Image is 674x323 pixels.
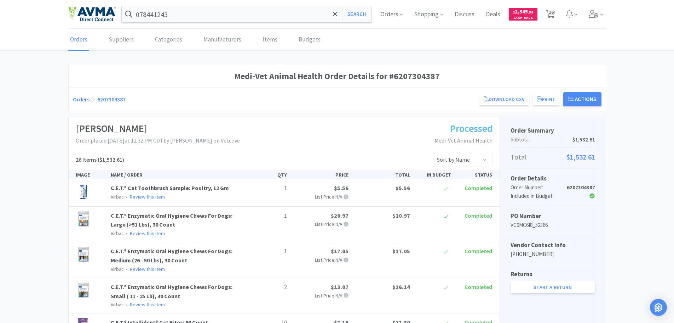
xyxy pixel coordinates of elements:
[73,96,90,103] a: Orders
[465,247,492,255] span: Completed
[543,12,558,18] a: 16
[511,281,595,293] a: Start a Return
[261,29,279,51] a: Items
[153,29,184,51] a: Categories
[513,16,533,21] span: Cash Back
[331,247,348,255] span: $17.05
[76,155,124,165] h5: ($1,532.61)
[130,230,165,236] a: Review this item
[392,247,410,255] span: $17.05
[130,301,165,308] a: Review this item
[73,69,601,83] h1: Medi-Vet Animal Health Order Details for #6207304387
[76,211,91,227] img: fb6caa39a3d94a13a63a8abe6d5a1364_51187.jpeg
[76,136,240,145] p: Order placed: [DATE] at 12:32 PM CDT by [PERSON_NAME] on Vetcove
[483,11,503,18] a: Deals
[396,184,410,191] span: $5.56
[454,171,495,179] div: STATUS
[293,193,348,201] p: List Price: N/A
[511,174,595,183] h5: Order Details
[252,211,287,221] p: 1
[76,121,240,137] h1: [PERSON_NAME]
[513,10,515,15] span: $
[511,183,567,192] div: Order Number:
[511,221,595,229] p: VC0MC6I8_52366
[331,212,348,219] span: $20.97
[111,301,124,308] span: Virbac
[413,171,454,179] div: IN BUDGET
[76,156,97,163] span: 26 Items
[513,8,533,15] span: 2,545
[68,29,89,51] a: Orders
[563,92,601,106] button: Actions
[111,184,229,191] a: C.E.T.® Cat Toothbrush Sample: Poultry, 12 Gm
[252,283,287,292] p: 2
[76,283,91,298] img: fc2fb8558553461a815aec17fd7e98f9_51185.jpeg
[465,212,492,219] span: Completed
[511,192,567,200] div: Included in Budget:
[465,184,492,191] span: Completed
[532,93,560,105] button: Print
[76,247,91,262] img: 047f0ad8ebd84c029038ece1aad94b25_51184.jpeg
[107,29,136,51] a: Suppliers
[97,96,126,103] a: 6207304387
[249,171,290,179] div: QTY
[450,122,492,135] span: Processed
[111,283,232,300] a: C.E.T.® Enzymatic Oral Hygiene Chews For Dogs: Small ( 11 - 25 Lb), 30 Count
[351,171,413,179] div: TOTAL
[76,184,91,199] img: c20343e036e44324b0f7b539eb792e30_51201.jpeg
[528,10,533,15] span: . 58
[650,299,667,316] div: Open Intercom Messenger
[111,230,124,236] span: Virbac
[511,151,595,163] p: Total
[511,211,595,221] h5: PO Number
[125,301,129,308] span: •
[567,184,595,191] strong: 6207304387
[511,126,595,135] h5: Order Summary
[452,11,477,18] a: Discuss
[125,230,129,236] span: •
[111,194,124,200] span: Virbac
[434,136,492,145] p: Medi-Vet Animal Health
[68,7,116,22] img: e4e33dab9f054f5782a47901c742baa9_102.png
[73,171,108,179] div: IMAGE
[108,171,249,179] div: NAME / ORDER
[293,256,348,264] p: List Price: N/A
[111,247,232,264] a: C.E.T.® Enzymatic Oral Hygiene Chews For Dogs: Medium (26 - 50 Lbs), 30 Count
[125,194,129,200] span: •
[465,283,492,290] span: Completed
[331,283,348,290] span: $13.07
[122,6,372,22] input: Search by item, sku, manufacturer, ingredient, size...
[111,266,124,272] span: Virbac
[511,250,595,258] p: [PHONE_NUMBER]
[566,151,595,163] span: $1,532.61
[290,171,351,179] div: PRICE
[572,135,595,144] span: $1,532.61
[202,29,243,51] a: Manufacturers
[111,212,232,228] a: C.E.T.® Enzymatic Oral Hygiene Chews For Dogs: Large (>51 Lbs), 30 Count
[297,29,322,51] a: Budgets
[392,283,410,290] span: $26.14
[342,6,371,22] button: Search
[130,194,165,200] a: Review this item
[252,184,287,193] p: 1
[125,266,129,272] span: •
[293,220,348,228] p: List Price: N/A
[511,240,595,250] h5: Vendor Contact Info
[511,135,595,144] p: Subtotal
[511,269,595,279] h5: Returns
[392,212,410,219] span: $20.97
[479,93,529,105] a: Download CSV
[509,5,537,24] a: $2,545.58Cash Back
[252,247,287,256] p: 1
[293,292,348,300] p: List Price: N/A
[334,184,348,191] span: $5.56
[130,266,165,272] a: Review this item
